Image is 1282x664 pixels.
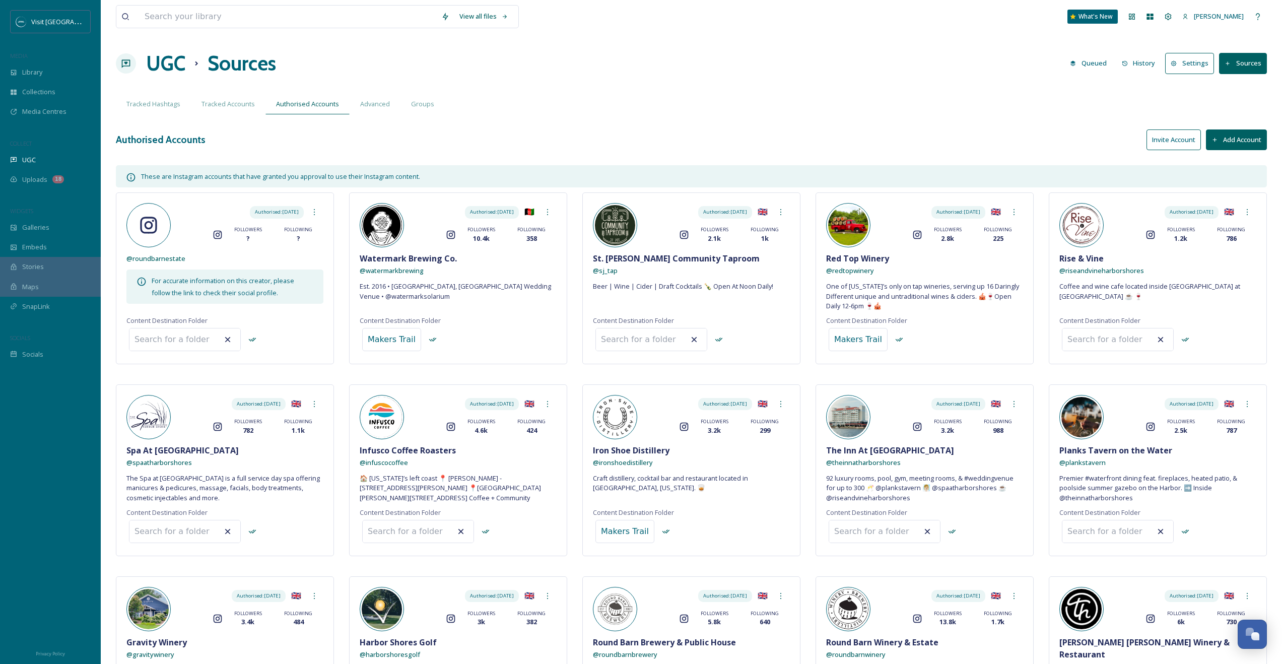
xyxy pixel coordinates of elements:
img: 410709379_1547714819363468_6608911472425776353_n.jpg [828,205,868,245]
span: These are Instagram accounts that have granted you approval to use their Instagram content. [141,172,420,181]
span: 782 [243,426,253,435]
div: Makers Trail [834,334,882,346]
input: Search for a folder [1062,520,1173,543]
span: 730 [1226,617,1237,627]
a: UGC [146,48,185,79]
span: WIDGETS [10,207,33,215]
div: 🇬🇧 [754,395,772,413]
span: FOLLOWING [1217,418,1245,425]
span: 1.2k [1174,234,1187,243]
span: @ roundbarnbrewery [593,650,657,659]
span: 3.4k [241,617,254,627]
span: Authorised: [DATE] [470,401,514,408]
a: @roundbarnwinery [826,648,886,660]
span: The Spa at [GEOGRAPHIC_DATA] is a full service day spa offering manicures & pedicures, massage, f... [126,474,323,503]
span: 225 [993,234,1003,243]
span: FOLLOWERS [701,610,728,617]
span: 358 [526,234,537,243]
span: FOLLOWING [984,226,1012,233]
a: @theinnatharborshores [826,456,901,469]
a: @riseandvineharborshores [1059,264,1144,277]
span: Advanced [360,99,390,109]
span: Spa At [GEOGRAPHIC_DATA] [126,444,239,456]
span: Galleries [22,223,49,232]
span: 92 luxury rooms, pool, gym, meeting rooms, & #weddingvenue for up to 300 🥂 @plankstavern 🧖🏼‍♀️ @s... [826,474,1023,503]
span: @ roundbarnestate [126,254,185,263]
div: 🇬🇧 [1220,587,1238,605]
span: UGC [22,155,36,165]
span: Embeds [22,242,47,252]
a: View all files [454,7,513,26]
span: @ plankstavern [1059,458,1106,467]
span: COLLECT [10,140,32,147]
span: 🏠 [US_STATE]’s left coast 📍 [PERSON_NAME] - [STREET_ADDRESS][PERSON_NAME] 📍[GEOGRAPHIC_DATA][PERS... [360,474,557,503]
span: Craft distillery, cocktail bar and restaurant located in [GEOGRAPHIC_DATA], [US_STATE]. 🥃 [593,474,790,493]
span: Authorised: [DATE] [703,209,747,216]
a: Settings [1165,53,1219,74]
span: One of [US_STATE]’s only on tap wineries, serving up 16 Daringly Different unique and untradition... [826,282,1023,311]
span: FOLLOWING [984,418,1012,425]
span: 3.2k [708,426,721,435]
span: Tracked Accounts [201,99,255,109]
button: Invite Account [1146,129,1201,150]
span: Maps [22,282,39,292]
div: 🇬🇧 [1220,203,1238,221]
button: Sources [1219,53,1267,74]
div: 🇬🇧 [987,203,1005,221]
span: 382 [526,617,537,627]
a: Privacy Policy [36,647,65,659]
span: Content Destination Folder [1059,508,1140,517]
button: History [1117,53,1161,73]
span: FOLLOWING [751,418,779,425]
span: Visit [GEOGRAPHIC_DATA][US_STATE] [31,17,144,26]
img: 469283291_597690746250876_8705643979783238131_n.jpg [595,589,635,629]
h1: Sources [208,48,276,79]
span: @ riseandvineharborshores [1059,266,1144,275]
span: FOLLOWERS [1167,610,1195,617]
span: For accurate information on this creator, please follow the link to check their social profile. [152,276,294,297]
img: 182251110_2799950073588197_4951088555371120985_n.jpg [362,397,402,437]
span: Content Destination Folder [826,508,907,517]
span: Privacy Policy [36,650,65,657]
span: Iron Shoe Distillery [593,444,669,456]
a: @plankstavern [1059,456,1106,469]
input: Search for a folder [129,520,240,543]
span: 1.7k [991,617,1004,627]
span: Authorised: [DATE] [470,592,514,600]
h3: Authorised Accounts [116,132,206,147]
span: FOLLOWERS [234,610,262,617]
span: Authorised: [DATE] [703,592,747,600]
div: 18 [52,175,64,183]
input: Search for a folder [1062,328,1173,351]
div: 🇬🇧 [287,395,305,413]
span: Authorised: [DATE] [1170,401,1213,408]
span: ? [297,234,300,243]
a: Queued [1065,53,1117,73]
span: Round Barn Winery & Estate [826,636,938,648]
span: @ theinnatharborshores [826,458,901,467]
div: 🇬🇧 [754,587,772,605]
img: 169342079_513158393185591_3728543894605079596_n.jpg [828,397,868,437]
span: 2.8k [941,234,954,243]
input: Search for a folder [596,328,707,351]
span: 786 [1226,234,1237,243]
span: Groups [411,99,434,109]
input: Search for a folder [363,520,474,543]
span: Media Centres [22,107,66,116]
span: SnapLink [22,302,50,311]
span: @ roundbarnwinery [826,650,886,659]
div: 🇬🇧 [1220,395,1238,413]
span: 5.8k [708,617,721,627]
div: 🇬🇧 [754,203,772,221]
span: 6k [1177,617,1185,627]
span: 640 [760,617,770,627]
span: 484 [293,617,304,627]
a: What's New [1067,10,1118,24]
img: 357411120_1394580054435933_5719493556992913149_n.jpg [828,589,868,629]
span: @ infuscocoffee [360,458,408,467]
span: FOLLOWING [284,610,312,617]
span: FOLLOWERS [1167,226,1195,233]
span: FOLLOWING [984,610,1012,617]
span: @ gravitywinery [126,650,174,659]
img: 325663862_523608506239006_8859808719164240772_n.jpg [362,589,402,629]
